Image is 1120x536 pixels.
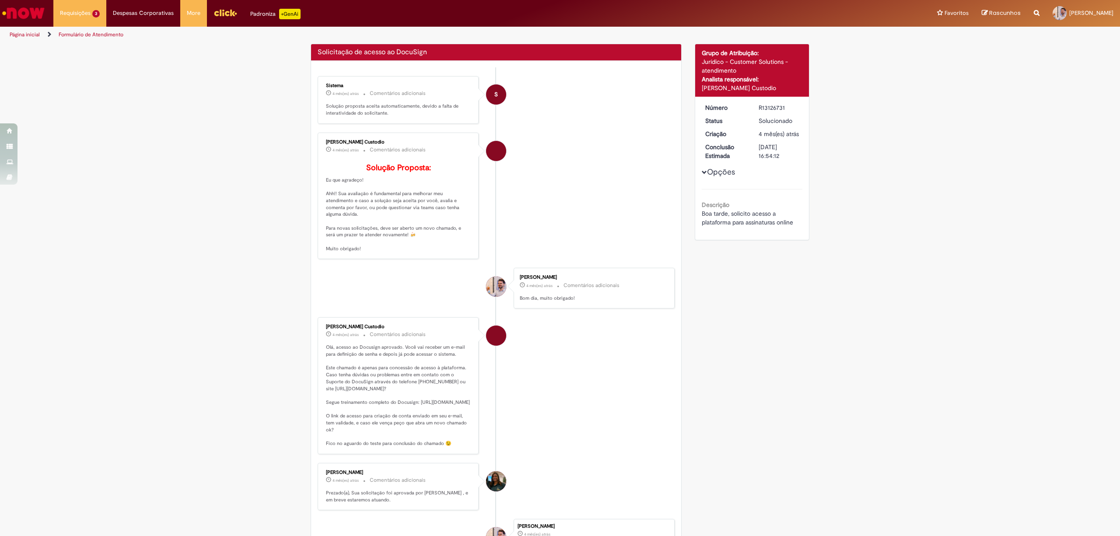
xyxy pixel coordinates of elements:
time: 16/06/2025 17:09:18 [332,91,359,96]
time: 06/06/2025 10:08:21 [526,283,553,288]
span: Despesas Corporativas [113,9,174,18]
div: Igor Alexandre Custodio [486,326,506,346]
div: [PERSON_NAME] Custodio [702,84,803,92]
span: 4 mês(es) atrás [332,147,359,153]
div: [PERSON_NAME] Custodio [326,140,472,145]
p: Prezado(a), Sua solicitação foi aprovada por [PERSON_NAME] , e em breve estaremos atuando. [326,490,472,503]
time: 09/06/2025 10:09:18 [332,147,359,153]
span: Favoritos [945,9,969,18]
div: Igor Alexandre Custodio [486,141,506,161]
span: Rascunhos [989,9,1021,17]
small: Comentários adicionais [370,146,426,154]
ul: Trilhas de página [7,27,740,43]
div: Murillo Perini Lopes Dos Santos [486,277,506,297]
div: 04/06/2025 13:10:14 [759,130,799,138]
span: 4 mês(es) atrás [332,332,359,337]
div: Solucionado [759,116,799,125]
span: 4 mês(es) atrás [759,130,799,138]
div: [PERSON_NAME] [518,524,670,529]
div: Ana Carla Da Silva Lima Barboza [486,471,506,491]
p: Olá, acesso ao Docusign aprovado. Você vai receber um e-mail para definição de senha e depois já ... [326,344,472,447]
dt: Número [699,103,752,112]
span: [PERSON_NAME] [1069,9,1113,17]
time: 04/06/2025 13:10:14 [759,130,799,138]
time: 05/06/2025 14:02:36 [332,478,359,483]
span: More [187,9,200,18]
div: R13126731 [759,103,799,112]
img: ServiceNow [1,4,46,22]
div: [PERSON_NAME] [520,275,665,280]
span: 4 mês(es) atrás [332,478,359,483]
dt: Status [699,116,752,125]
span: Boa tarde, solicito acesso a plataforma para assinaturas online [702,210,793,226]
h2: Solicitação de acesso ao DocuSign Histórico de tíquete [318,49,427,56]
b: Solução Proposta: [366,163,431,173]
div: Padroniza [250,9,301,19]
small: Comentários adicionais [563,282,619,289]
dt: Criação [699,130,752,138]
dt: Conclusão Estimada [699,143,752,160]
span: S [494,84,498,105]
span: 3 [92,10,100,18]
p: Bom dia, muito obrigado! [520,295,665,302]
div: [PERSON_NAME] [326,470,472,475]
div: Jurídico - Customer Solutions - atendimento [702,57,803,75]
div: Grupo de Atribuição: [702,49,803,57]
b: Descrição [702,201,729,209]
small: Comentários adicionais [370,90,426,97]
time: 05/06/2025 17:16:45 [332,332,359,337]
div: System [486,84,506,105]
p: Eu que agradeço! Ahh!! Sua avaliação é fundamental para melhorar meu atendimento e caso a solução... [326,164,472,252]
div: [DATE] 16:54:12 [759,143,799,160]
span: 4 mês(es) atrás [526,283,553,288]
p: +GenAi [279,9,301,19]
a: Rascunhos [982,9,1021,18]
small: Comentários adicionais [370,476,426,484]
a: Página inicial [10,31,40,38]
a: Formulário de Atendimento [59,31,123,38]
span: 4 mês(es) atrás [332,91,359,96]
img: click_logo_yellow_360x200.png [213,6,237,19]
small: Comentários adicionais [370,331,426,338]
div: Analista responsável: [702,75,803,84]
div: [PERSON_NAME] Custodio [326,324,472,329]
p: Solução proposta aceita automaticamente, devido a falta de interatividade do solicitante. [326,103,472,116]
div: Sistema [326,83,472,88]
span: Requisições [60,9,91,18]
